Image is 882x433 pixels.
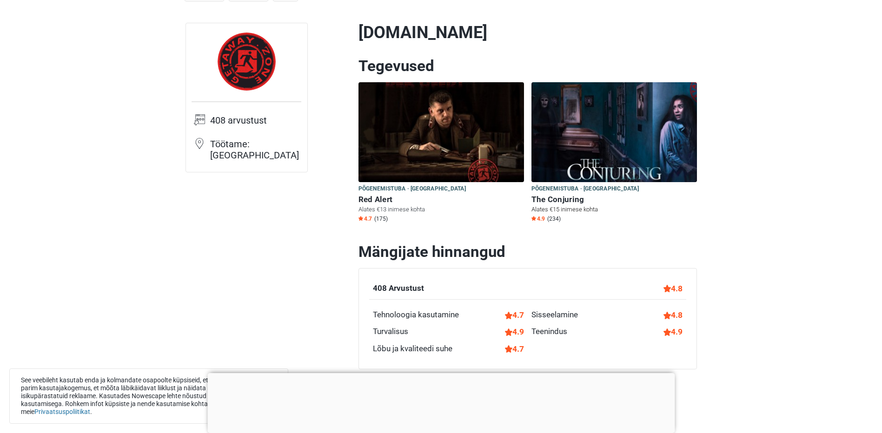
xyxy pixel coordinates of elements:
[210,138,301,166] td: Töötame: [GEOGRAPHIC_DATA]
[358,195,524,204] h6: Red Alert
[531,309,578,321] div: Sisseelamine
[531,216,536,221] img: Star
[531,205,697,214] p: Alates €15 inimese kohta
[358,23,697,43] h1: [DOMAIN_NAME]
[663,326,683,338] div: 4.9
[531,195,697,204] h6: The Conjuring
[207,373,675,431] iframe: Advertisement
[358,184,466,194] span: Põgenemistuba · [GEOGRAPHIC_DATA]
[505,343,524,355] div: 4.7
[358,57,697,75] h2: Tegevused
[358,243,697,261] h2: Mängijate hinnangud
[374,215,388,223] span: (175)
[358,215,372,223] span: 4.7
[547,215,561,223] span: (234)
[358,205,524,214] p: Alates €13 inimese kohta
[358,82,524,182] img: Red Alert
[531,82,697,182] img: The Conjuring
[531,82,697,224] a: The Conjuring Põgenemistuba · [GEOGRAPHIC_DATA] The Conjuring Alates €15 inimese kohta Star4.9 (234)
[373,309,459,321] div: Tehnoloogia kasutamine
[358,216,363,221] img: Star
[531,184,639,194] span: Põgenemistuba · [GEOGRAPHIC_DATA]
[34,408,90,415] a: Privaatsuspoliitikat
[9,368,288,424] div: See veebileht kasutab enda ja kolmandate osapoolte küpsiseid, et tuua sinuni parim kasutajakogemu...
[358,82,524,224] a: Red Alert Põgenemistuba · [GEOGRAPHIC_DATA] Red Alert Alates €13 inimese kohta Star4.7 (175)
[373,343,452,355] div: Lõbu ja kvaliteedi suhe
[505,309,524,321] div: 4.7
[373,282,424,295] div: 408 Arvustust
[505,326,524,338] div: 4.9
[663,309,683,321] div: 4.8
[663,282,683,295] div: 4.8
[373,326,408,338] div: Turvalisus
[210,114,301,138] td: 408 arvustust
[531,215,545,223] span: 4.9
[531,326,567,338] div: Teenindus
